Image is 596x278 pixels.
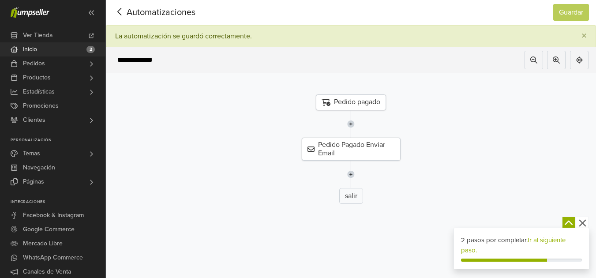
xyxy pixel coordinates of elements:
a: Ir al siguiente paso. [461,236,566,254]
span: Google Commerce [23,222,75,237]
img: line-7960e5f4d2b50ad2986e.svg [347,161,355,188]
div: salir [339,188,363,204]
span: Ver Tienda [23,28,52,42]
span: 2 [86,46,95,53]
span: × [581,30,587,42]
span: Productos [23,71,51,85]
span: WhatsApp Commerce [23,251,83,265]
span: Navegación [23,161,55,175]
div: Pedido pagado [316,94,386,110]
span: Facebook & Instagram [23,208,84,222]
div: 2 pasos por completar. [461,235,582,255]
span: Páginas [23,175,44,189]
button: Guardar [553,4,589,21]
div: La automatización se guardó correctamente. [115,32,252,41]
span: Mercado Libre [23,237,63,251]
span: Pedidos [23,56,45,71]
span: Inicio [23,42,37,56]
img: line-7960e5f4d2b50ad2986e.svg [347,110,355,138]
span: Temas [23,147,40,161]
span: Promociones [23,99,59,113]
p: Integraciones [11,199,105,205]
span: Automatizaciones [113,6,182,19]
p: Personalización [11,138,105,143]
div: Pedido Pagado Enviar Email [302,138,401,161]
span: Estadísticas [23,85,55,99]
span: Clientes [23,113,45,127]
